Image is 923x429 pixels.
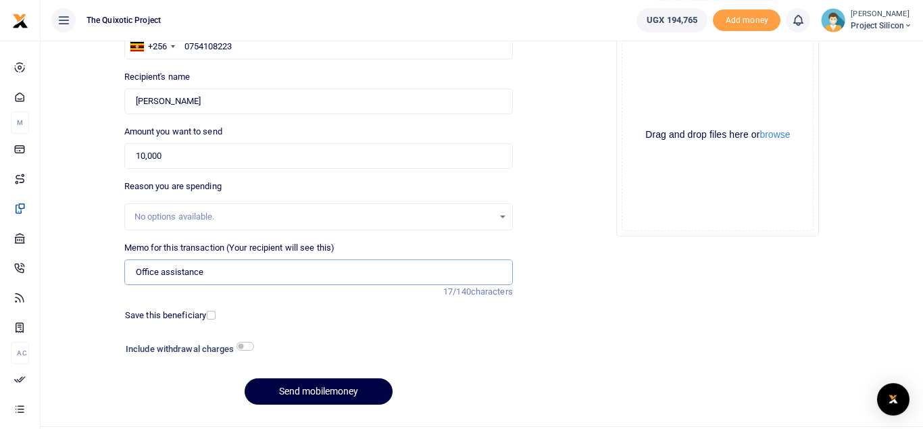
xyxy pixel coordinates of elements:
label: Recipient's name [124,70,191,84]
span: Project Silicon [851,20,912,32]
img: logo-small [12,13,28,29]
div: No options available. [134,210,493,224]
span: UGX 194,765 [647,14,697,27]
a: logo-small logo-large logo-large [12,15,28,25]
input: MTN & Airtel numbers are validated [124,89,513,114]
li: Toup your wallet [713,9,780,32]
label: Amount you want to send [124,125,222,138]
div: Open Intercom Messenger [877,383,909,415]
button: browse [759,130,790,139]
li: M [11,111,29,134]
label: Save this beneficiary [125,309,206,322]
div: File Uploader [616,34,819,236]
li: Ac [11,342,29,364]
span: The Quixotic Project [81,14,166,26]
span: Add money [713,9,780,32]
a: profile-user [PERSON_NAME] Project Silicon [821,8,912,32]
input: Enter extra information [124,259,513,285]
input: Enter phone number [124,34,513,59]
button: Send mobilemoney [245,378,393,405]
label: Reason you are spending [124,180,222,193]
small: [PERSON_NAME] [851,9,912,20]
h6: Include withdrawal charges [126,344,247,355]
li: Wallet ballance [631,8,713,32]
label: Memo for this transaction (Your recipient will see this) [124,241,335,255]
img: profile-user [821,8,845,32]
div: Drag and drop files here or [622,128,813,141]
span: characters [471,286,513,297]
span: 17/140 [443,286,471,297]
a: UGX 194,765 [637,8,707,32]
a: Add money [713,14,780,24]
input: UGX [124,143,513,169]
div: +256 [148,40,167,53]
div: Uganda: +256 [125,34,179,59]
